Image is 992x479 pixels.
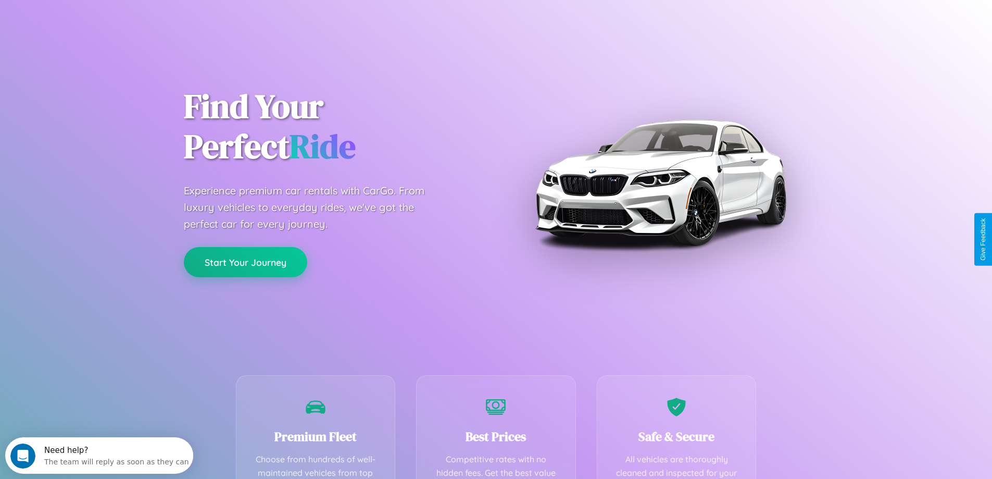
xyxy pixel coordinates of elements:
div: The team will reply as soon as they can [39,17,184,28]
div: Need help? [39,9,184,17]
div: Give Feedback [980,218,987,261]
h3: Premium Fleet [252,428,380,445]
h1: Find Your Perfect [184,87,481,167]
div: Open Intercom Messenger [4,4,194,33]
iframe: Intercom live chat discovery launcher [5,437,193,474]
button: Start Your Journey [184,247,307,277]
span: Ride [290,124,356,169]
p: Experience premium car rentals with CarGo. From luxury vehicles to everyday rides, we've got the ... [184,182,444,232]
h3: Safe & Secure [613,428,740,445]
h3: Best Prices [432,428,560,445]
iframe: Intercom live chat [10,444,35,469]
img: Premium BMW car rental vehicle [530,52,790,313]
